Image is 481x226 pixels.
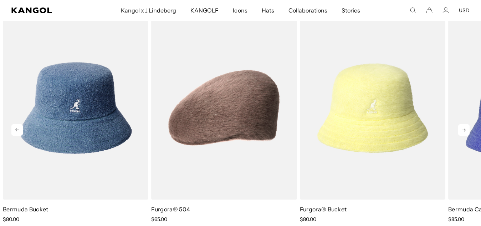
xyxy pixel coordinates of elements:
[300,16,445,200] img: Furgora® Bucket
[442,7,449,14] a: Account
[151,206,190,213] a: Furgora® 504
[410,7,416,14] summary: Search here
[3,206,48,213] a: Bermuda Bucket
[300,216,316,222] span: $80.00
[448,216,464,222] span: $85.00
[300,206,347,213] a: Furgora® Bucket
[3,16,148,200] img: Bermuda Bucket
[11,7,80,13] a: Kangol
[3,216,19,222] span: $80.00
[426,7,433,14] button: Cart
[151,216,167,222] span: $65.00
[151,16,297,200] img: Furgora® 504
[459,7,470,14] button: USD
